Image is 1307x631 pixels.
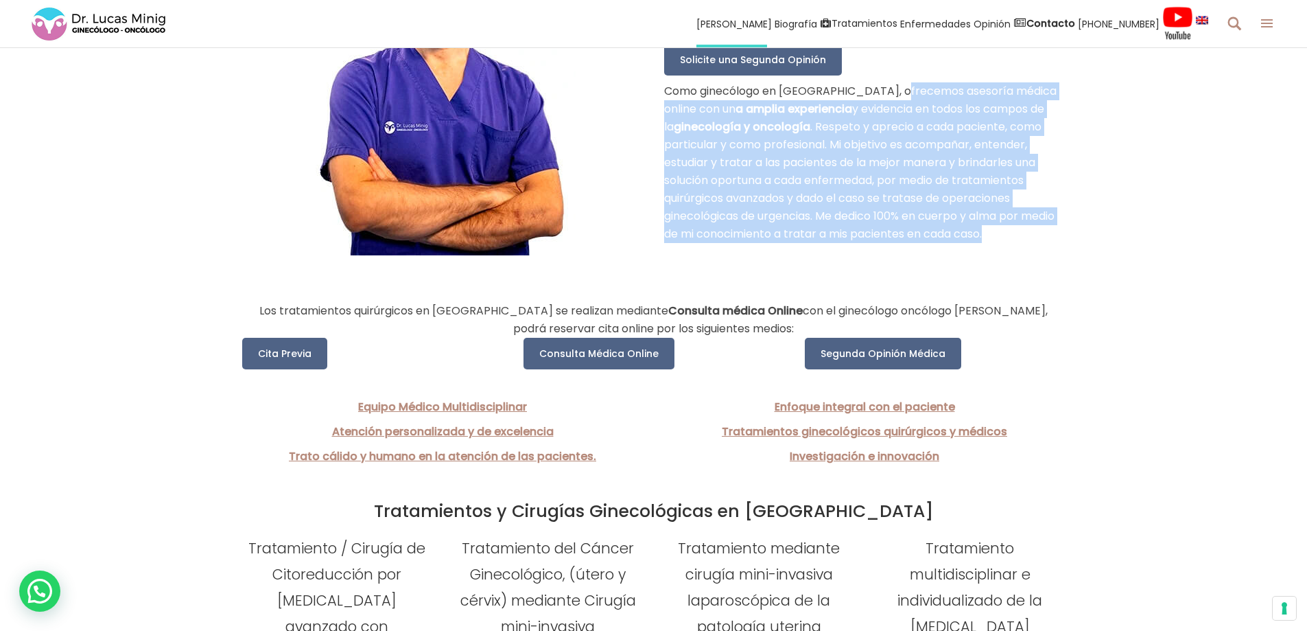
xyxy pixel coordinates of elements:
[722,424,1007,439] a: Tratamientos ginecológicos quirúrgicos y médicos
[242,338,327,369] a: Cita Previa
[1162,6,1193,41] img: Videos Youtube Ginecología
[258,347,311,360] span: Cita Previa
[680,53,826,67] span: Solicite una Segunda Opinión
[242,302,1065,338] p: Los tratamientos quirúrgicos en [GEOGRAPHIC_DATA] se realizan mediante con el ginecólogo oncólogo...
[674,119,810,135] strong: ginecología y oncología
[790,448,939,464] a: Investigación e innovación
[374,499,934,523] a: Tratamientos y Cirugías Ginecológicas en [GEOGRAPHIC_DATA]
[332,424,554,439] a: Atención personalizada y de excelencia
[775,16,817,32] span: Biografía
[821,347,945,360] span: Segunda Opinión Médica
[19,571,60,612] div: WhatsApp contact
[735,101,852,117] strong: a amplia experiencia
[539,347,659,360] span: Consulta Médica Online
[668,303,803,319] strong: Consulta médica Online
[664,82,1065,243] p: Como ginecólogo en [GEOGRAPHIC_DATA], ofrecemos asesoría médica online con un y evidencia en todo...
[805,338,961,369] a: Segunda Opinión Médica
[1196,16,1208,24] img: language english
[289,448,596,464] a: Trato cálido y humano en la atención de las pacientes.
[358,399,527,415] a: Equipo Médico Multidisciplinar
[974,16,1011,32] span: Opinión
[1273,597,1296,620] button: Sus preferencias de consentimiento para tecnologías de seguimiento
[696,16,772,32] span: [PERSON_NAME]
[775,399,955,415] a: Enfoque integral con el paciente
[523,338,674,369] a: Consulta Médica Online
[900,16,971,32] span: Enfermedades
[664,44,842,76] a: Solicite una Segunda Opinión
[832,16,897,32] span: Tratamientos
[1026,16,1075,30] strong: Contacto
[1078,16,1159,32] span: [PHONE_NUMBER]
